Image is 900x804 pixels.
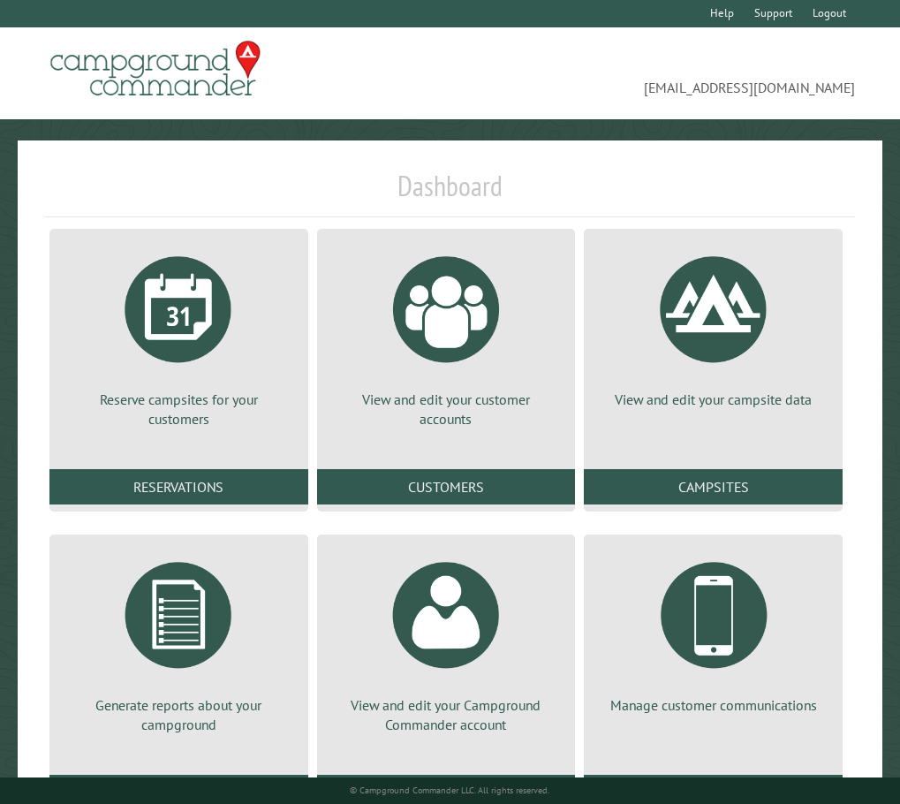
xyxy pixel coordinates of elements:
[605,390,821,409] p: View and edit your campsite data
[605,695,821,715] p: Manage customer communications
[317,469,576,504] a: Customers
[71,243,287,429] a: Reserve campsites for your customers
[605,549,821,715] a: Manage customer communications
[45,169,855,217] h1: Dashboard
[338,390,555,429] p: View and edit your customer accounts
[71,695,287,735] p: Generate reports about your campground
[49,469,308,504] a: Reservations
[605,243,821,409] a: View and edit your campsite data
[338,549,555,735] a: View and edit your Campground Commander account
[338,243,555,429] a: View and edit your customer accounts
[338,695,555,735] p: View and edit your Campground Commander account
[71,549,287,735] a: Generate reports about your campground
[450,49,856,98] span: [EMAIL_ADDRESS][DOMAIN_NAME]
[45,34,266,103] img: Campground Commander
[350,785,549,796] small: © Campground Commander LLC. All rights reserved.
[584,469,843,504] a: Campsites
[71,390,287,429] p: Reserve campsites for your customers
